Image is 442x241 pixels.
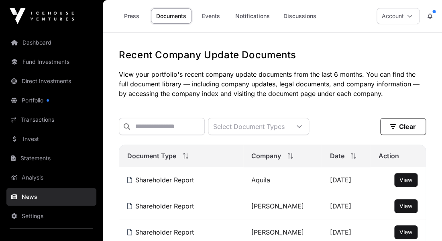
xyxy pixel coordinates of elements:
button: View [394,225,418,239]
span: View [399,202,412,209]
h1: Recent Company Update Documents [119,49,426,61]
a: Aquila [251,176,270,184]
a: View [399,202,412,210]
a: [PERSON_NAME] [251,202,304,210]
td: [DATE] [322,193,370,219]
span: Action [379,151,399,161]
a: [PERSON_NAME] [251,228,304,236]
a: Shareholder Report [127,228,194,236]
a: Invest [6,130,96,148]
td: [DATE] [322,167,370,193]
a: Transactions [6,111,96,129]
div: Select Document Types [208,118,289,135]
a: Events [195,8,227,24]
button: Account [377,8,420,24]
a: Shareholder Report [127,176,194,184]
a: Analysis [6,169,96,186]
span: Company [251,151,281,161]
button: Clear [380,118,426,135]
p: View your portfolio's recent company update documents from the last 6 months. You can find the fu... [119,69,426,98]
a: Dashboard [6,34,96,51]
span: Date [330,151,344,161]
a: News [6,188,96,206]
a: Settings [6,207,96,225]
a: Discussions [278,8,322,24]
span: Document Type [127,151,176,161]
iframe: Chat Widget [402,202,442,241]
a: Fund Investments [6,53,96,71]
a: Statements [6,149,96,167]
span: View [399,176,412,183]
a: View [399,228,412,236]
a: Documents [151,8,191,24]
a: Direct Investments [6,72,96,90]
img: Icehouse Ventures Logo [10,8,74,24]
button: View [394,199,418,213]
span: View [399,229,412,235]
a: Notifications [230,8,275,24]
a: View [399,176,412,184]
button: View [394,173,418,187]
a: Press [116,8,148,24]
a: Shareholder Report [127,202,194,210]
a: Portfolio [6,92,96,109]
